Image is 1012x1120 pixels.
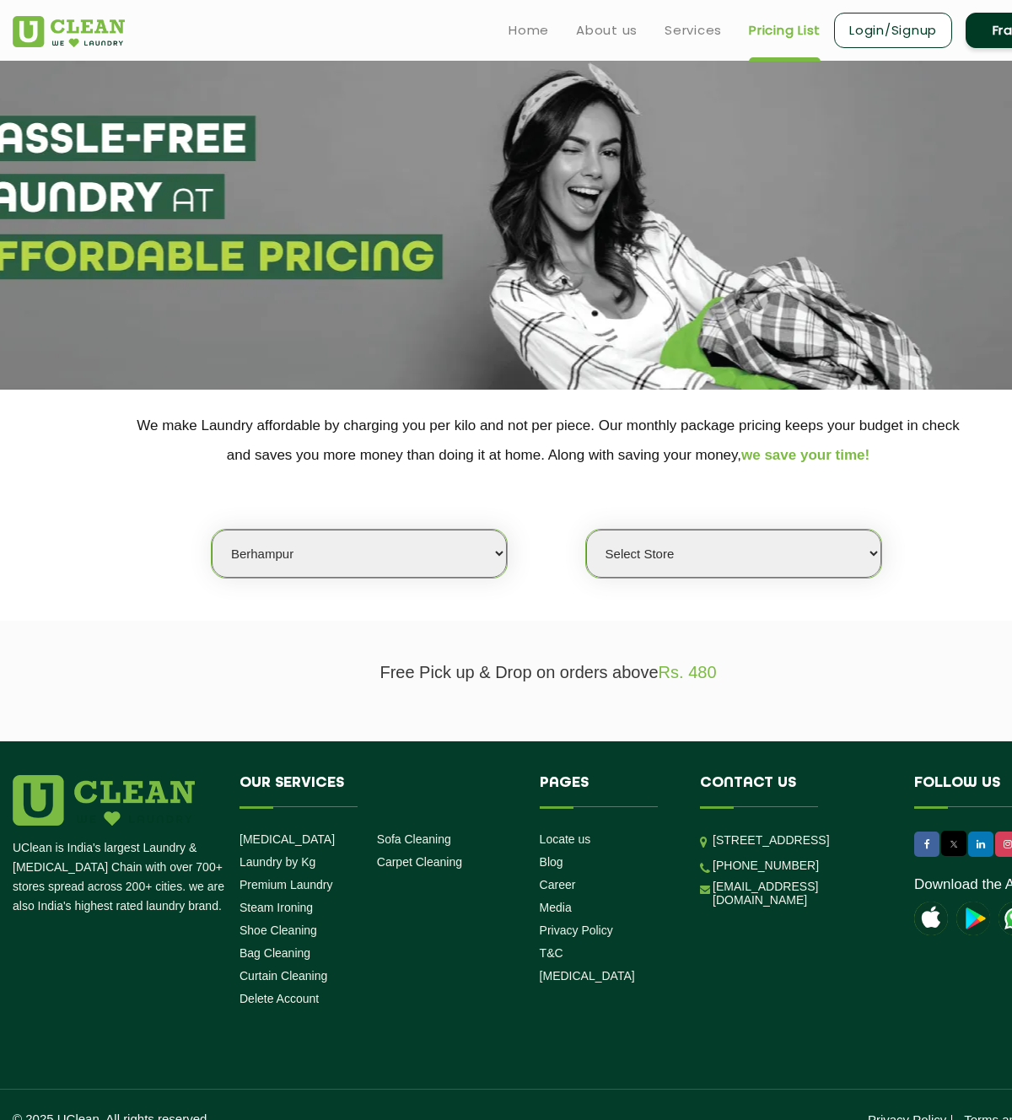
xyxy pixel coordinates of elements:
a: Sofa Cleaning [377,832,451,846]
h4: Our Services [240,775,514,807]
a: Login/Signup [834,13,952,48]
img: apple-icon.png [914,902,948,935]
img: playstoreicon.png [956,902,990,935]
a: Curtain Cleaning [240,969,327,983]
a: Privacy Policy [540,923,613,937]
span: we save your time! [741,447,869,463]
a: About us [576,20,638,40]
a: Shoe Cleaning [240,923,317,937]
a: Laundry by Kg [240,855,315,869]
a: Steam Ironing [240,901,313,914]
a: [EMAIL_ADDRESS][DOMAIN_NAME] [713,880,889,907]
a: Carpet Cleaning [377,855,462,869]
img: logo.png [13,775,195,826]
img: UClean Laundry and Dry Cleaning [13,16,125,47]
a: Services [665,20,722,40]
a: Career [540,878,576,891]
p: UClean is India's largest Laundry & [MEDICAL_DATA] Chain with over 700+ stores spread across 200+... [13,838,227,916]
p: [STREET_ADDRESS] [713,831,889,850]
span: Rs. 480 [659,663,717,681]
a: T&C [540,946,563,960]
a: Pricing List [749,20,821,40]
a: Blog [540,855,563,869]
a: [MEDICAL_DATA] [240,832,335,846]
a: Delete Account [240,992,319,1005]
a: Home [509,20,549,40]
a: Bag Cleaning [240,946,310,960]
h4: Contact us [700,775,889,807]
a: Locate us [540,832,591,846]
a: Media [540,901,572,914]
a: [MEDICAL_DATA] [540,969,635,983]
a: Premium Laundry [240,878,333,891]
a: [PHONE_NUMBER] [713,859,819,872]
h4: Pages [540,775,676,807]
